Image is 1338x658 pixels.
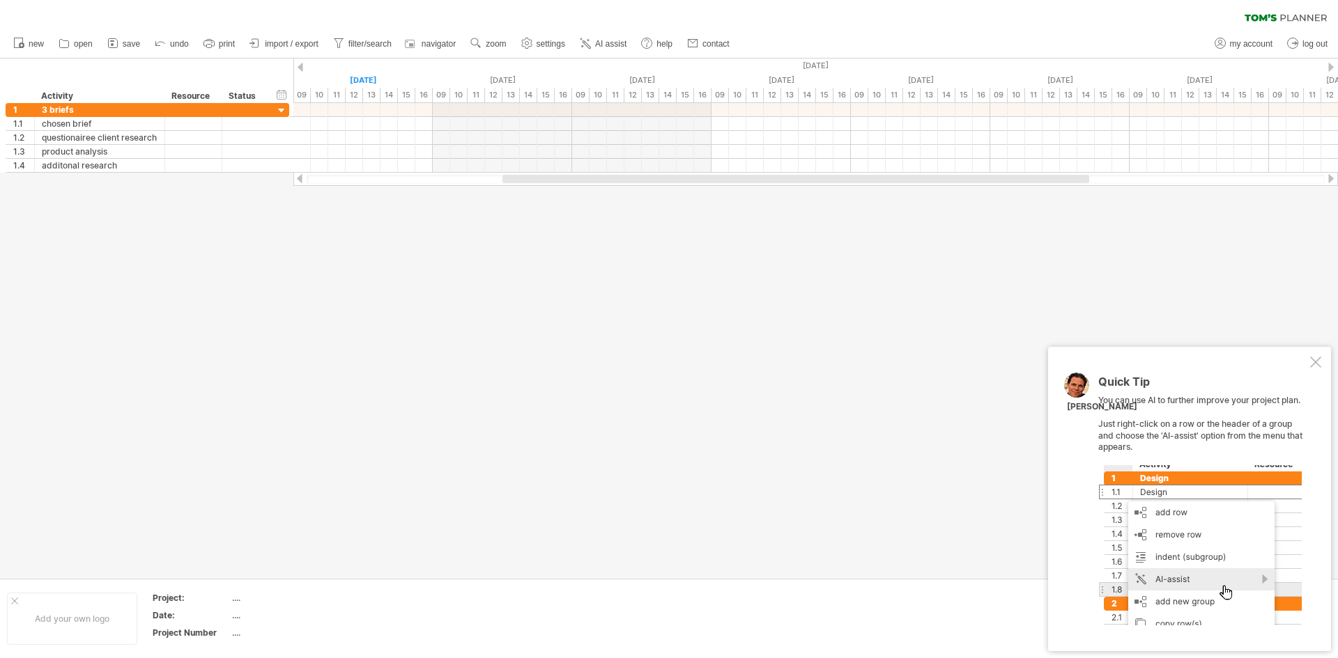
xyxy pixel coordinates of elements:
div: Wednesday, 10 September 2025 [990,73,1130,88]
div: 11 [328,88,346,102]
div: 09 [851,88,868,102]
div: 14 [380,88,398,102]
div: 1.4 [13,159,34,172]
span: contact [702,39,730,49]
div: 14 [799,88,816,102]
div: Saturday, 6 September 2025 [433,73,572,88]
div: additonal research [42,159,157,172]
div: 12 [346,88,363,102]
span: undo [170,39,189,49]
span: import / export [265,39,318,49]
div: 3 briefs [42,103,157,116]
div: 12 [1182,88,1199,102]
div: 1.2 [13,131,34,144]
div: Tuesday, 9 September 2025 [851,73,990,88]
div: 11 [1304,88,1321,102]
div: 13 [781,88,799,102]
div: 11 [1164,88,1182,102]
div: 16 [1252,88,1269,102]
div: 12 [1043,88,1060,102]
div: 11 [1025,88,1043,102]
div: 16 [833,88,851,102]
div: Status [229,89,259,103]
div: 16 [694,88,712,102]
div: Project: [153,592,229,604]
a: AI assist [576,35,631,53]
div: Sunday, 7 September 2025 [572,73,712,88]
a: import / export [246,35,323,53]
span: filter/search [348,39,392,49]
span: print [219,39,235,49]
div: Quick Tip [1098,376,1307,395]
div: Date: [153,609,229,621]
a: zoom [467,35,510,53]
div: 13 [921,88,938,102]
span: save [123,39,140,49]
div: 13 [1199,88,1217,102]
div: Thursday, 11 September 2025 [1130,73,1269,88]
div: Resource [171,89,214,103]
div: 14 [1077,88,1095,102]
div: 12 [485,88,502,102]
span: settings [537,39,565,49]
div: 10 [311,88,328,102]
div: 11 [607,88,624,102]
div: .... [232,592,349,604]
div: chosen brief [42,117,157,130]
div: product analysis [42,145,157,158]
div: 09 [572,88,590,102]
div: 09 [712,88,729,102]
a: settings [518,35,569,53]
div: 15 [1095,88,1112,102]
div: questionairee client research [42,131,157,144]
div: 15 [1234,88,1252,102]
div: .... [232,609,349,621]
div: 09 [433,88,450,102]
span: open [74,39,93,49]
div: 09 [1130,88,1147,102]
span: navigator [422,39,456,49]
div: 1 [13,103,34,116]
div: Project Number [153,627,229,639]
div: 16 [555,88,572,102]
div: 12 [624,88,642,102]
div: 15 [537,88,555,102]
a: new [10,35,48,53]
div: 11 [468,88,485,102]
div: Activity [41,89,157,103]
span: help [656,39,672,49]
a: undo [151,35,193,53]
div: 10 [868,88,886,102]
a: contact [684,35,734,53]
div: Monday, 8 September 2025 [712,73,851,88]
div: 09 [293,88,311,102]
div: 10 [729,88,746,102]
div: 15 [398,88,415,102]
span: AI assist [595,39,626,49]
div: 16 [1112,88,1130,102]
div: 10 [1008,88,1025,102]
span: log out [1302,39,1328,49]
div: 15 [677,88,694,102]
div: Friday, 5 September 2025 [293,73,433,88]
div: 14 [520,88,537,102]
span: my account [1230,39,1272,49]
div: 13 [363,88,380,102]
div: 14 [938,88,955,102]
div: 10 [590,88,607,102]
div: 09 [1269,88,1286,102]
a: filter/search [330,35,396,53]
div: 13 [642,88,659,102]
a: help [638,35,677,53]
div: 16 [973,88,990,102]
div: 11 [886,88,903,102]
div: [PERSON_NAME] [1067,401,1137,413]
div: 12 [903,88,921,102]
span: zoom [486,39,506,49]
a: save [104,35,144,53]
div: 1.1 [13,117,34,130]
div: 14 [1217,88,1234,102]
div: 12 [764,88,781,102]
div: Add your own logo [7,593,137,645]
div: 15 [816,88,833,102]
